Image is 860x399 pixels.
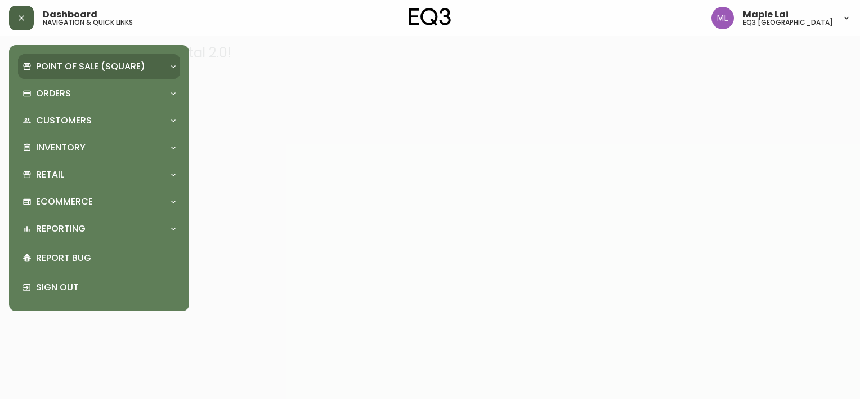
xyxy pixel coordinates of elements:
[743,10,789,19] span: Maple Lai
[18,81,180,106] div: Orders
[36,169,64,181] p: Retail
[18,243,180,273] div: Report Bug
[711,7,734,29] img: 61e28cffcf8cc9f4e300d877dd684943
[18,162,180,187] div: Retail
[18,108,180,133] div: Customers
[36,60,145,73] p: Point of Sale (Square)
[18,135,180,160] div: Inventory
[18,189,180,214] div: Ecommerce
[36,252,176,264] p: Report Bug
[18,216,180,241] div: Reporting
[36,87,71,100] p: Orders
[43,19,133,26] h5: navigation & quick links
[36,223,86,235] p: Reporting
[743,19,833,26] h5: eq3 [GEOGRAPHIC_DATA]
[36,114,92,127] p: Customers
[18,54,180,79] div: Point of Sale (Square)
[36,281,176,294] p: Sign Out
[18,273,180,302] div: Sign Out
[36,141,86,154] p: Inventory
[43,10,97,19] span: Dashboard
[409,8,451,26] img: logo
[36,196,93,208] p: Ecommerce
